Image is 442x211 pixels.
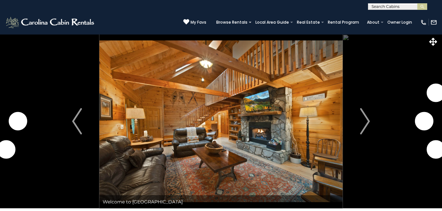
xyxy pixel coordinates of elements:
button: Next [343,34,387,208]
span: My Favs [191,19,206,25]
a: Browse Rentals [213,18,251,27]
img: phone-regular-white.png [420,19,427,26]
button: Previous [55,34,99,208]
div: Welcome to [GEOGRAPHIC_DATA] [99,195,343,208]
a: Local Area Guide [252,18,292,27]
a: About [364,18,383,27]
a: Owner Login [384,18,415,27]
img: arrow [360,108,370,134]
img: arrow [72,108,82,134]
a: Rental Program [325,18,362,27]
a: Real Estate [294,18,323,27]
a: My Favs [183,19,206,26]
img: White-1-2.png [5,16,96,29]
img: mail-regular-white.png [430,19,437,26]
